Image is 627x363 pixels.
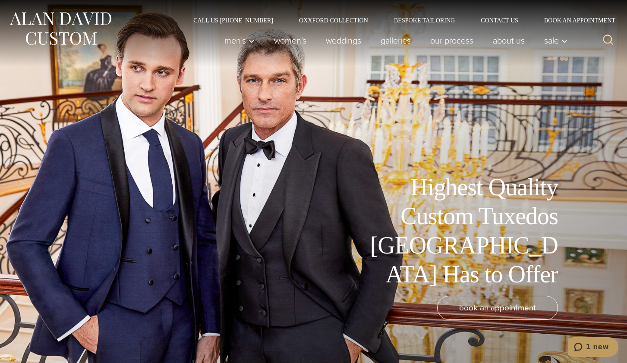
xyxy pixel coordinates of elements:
a: About Us [483,32,535,49]
a: Women’s [265,32,316,49]
nav: Secondary Navigation [180,17,618,23]
a: Bespoke Tailoring [381,17,468,23]
span: book an appointment [459,301,536,314]
button: Men’s sub menu toggle [215,32,265,49]
a: Contact Us [468,17,531,23]
h1: Highest Quality Custom Tuxedos [GEOGRAPHIC_DATA] Has to Offer [364,173,558,289]
a: Oxxford Collection [286,17,381,23]
img: Alan David Custom [9,9,112,48]
button: View Search Form [598,30,618,51]
iframe: Opens a widget where you can chat to one of our agents [568,337,618,359]
nav: Primary Navigation [215,32,572,49]
a: Book an Appointment [531,17,618,23]
a: Call Us [PHONE_NUMBER] [180,17,286,23]
a: Galleries [371,32,421,49]
a: book an appointment [437,296,558,320]
a: weddings [316,32,371,49]
button: Sale sub menu toggle [535,32,572,49]
a: Our Process [421,32,483,49]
